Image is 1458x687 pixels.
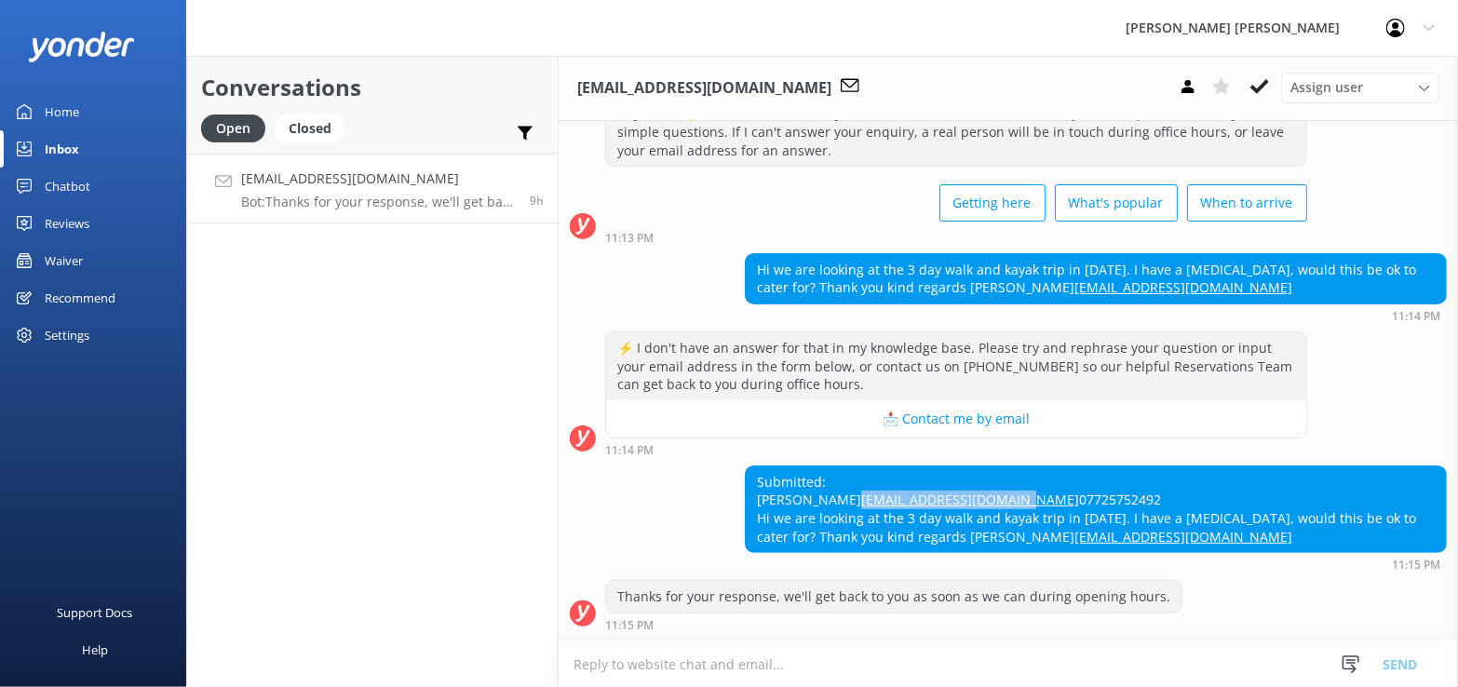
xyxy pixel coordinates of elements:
span: Assign user [1290,77,1363,98]
h4: [EMAIL_ADDRESS][DOMAIN_NAME] [241,168,516,189]
a: Open [201,117,275,138]
a: Closed [275,117,355,138]
div: Chatbot [45,168,90,205]
div: Aug 29 2025 11:14pm (UTC +12:00) Pacific/Auckland [605,443,1307,456]
div: Thanks for your response, we'll get back to you as soon as we can during opening hours. [606,581,1181,613]
div: Submitted: [PERSON_NAME] 07725752492 Hi we are looking at the 3 day walk and kayak trip in [DATE]... [746,466,1446,552]
p: Bot: Thanks for your response, we'll get back to you as soon as we can during opening hours. [241,194,516,210]
div: Support Docs [58,594,133,631]
div: Inbox [45,130,79,168]
div: ⚡ I don't have an answer for that in my knowledge base. Please try and rephrase your question or ... [606,332,1306,400]
img: yonder-white-logo.png [28,32,135,62]
div: Home [45,93,79,130]
a: [EMAIL_ADDRESS][DOMAIN_NAME] [1074,278,1292,296]
div: Aug 29 2025 11:13pm (UTC +12:00) Pacific/Auckland [605,231,1307,244]
div: Waiver [45,242,83,279]
strong: 11:14 PM [605,445,654,456]
div: Closed [275,114,345,142]
button: When to arrive [1187,184,1307,222]
button: What's popular [1055,184,1178,222]
div: Assign User [1281,73,1439,102]
div: Aug 29 2025 11:15pm (UTC +12:00) Pacific/Auckland [745,558,1447,571]
div: Hey there 👋 I'm [PERSON_NAME], your virtual assistant. Remember, I'm just a computer. I can only ... [606,98,1306,166]
a: [EMAIL_ADDRESS][DOMAIN_NAME]Bot:Thanks for your response, we'll get back to you as soon as we can... [187,154,558,223]
strong: 11:13 PM [605,233,654,244]
span: Aug 29 2025 11:15pm (UTC +12:00) Pacific/Auckland [530,193,544,209]
strong: 11:14 PM [1392,311,1440,322]
div: Open [201,114,265,142]
div: Aug 29 2025 11:15pm (UTC +12:00) Pacific/Auckland [605,618,1182,631]
a: [EMAIL_ADDRESS][DOMAIN_NAME] [861,491,1079,508]
button: 📩 Contact me by email [606,400,1306,438]
h3: [EMAIL_ADDRESS][DOMAIN_NAME] [577,76,831,101]
div: Reviews [45,205,89,242]
div: Hi we are looking at the 3 day walk and kayak trip in [DATE]. I have a [MEDICAL_DATA], would this... [746,254,1446,303]
h2: Conversations [201,70,544,105]
strong: 11:15 PM [1392,559,1440,571]
div: Recommend [45,279,115,317]
strong: 11:15 PM [605,620,654,631]
div: Help [82,631,108,668]
button: Getting here [939,184,1046,222]
div: Aug 29 2025 11:14pm (UTC +12:00) Pacific/Auckland [745,309,1447,322]
div: Settings [45,317,89,354]
a: [EMAIL_ADDRESS][DOMAIN_NAME] [1074,528,1292,546]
